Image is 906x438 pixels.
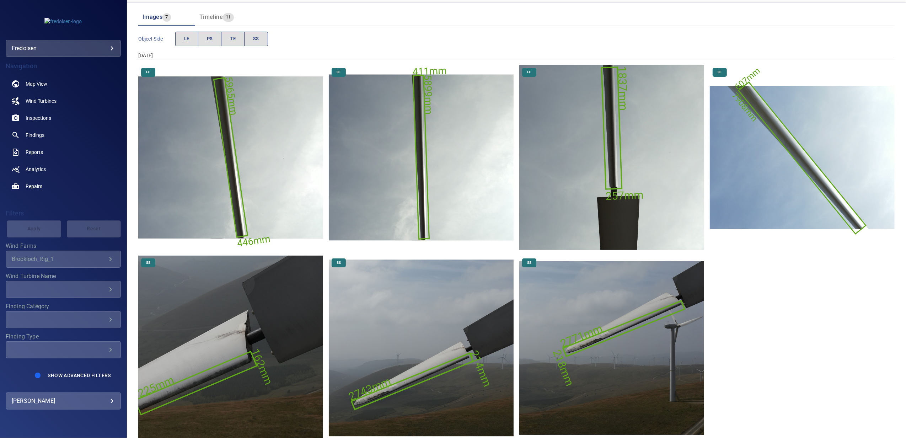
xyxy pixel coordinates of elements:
[26,97,57,105] span: Wind Turbines
[26,149,43,156] span: Reports
[6,92,121,109] a: windturbines noActive
[6,178,121,195] a: repairs noActive
[6,281,121,298] div: Wind Turbine Name
[6,210,121,217] h4: Filters
[6,251,121,268] div: Wind Farms
[332,70,345,75] span: LE
[221,32,245,46] button: TE
[332,260,345,265] span: SS
[523,70,535,75] span: LE
[6,40,121,57] div: fredolsen
[26,132,44,139] span: Findings
[519,65,704,250] img: Brockloch_Rig_1/P02/2025-07-24-1/2025-07-24-1/image25wp28.jpg
[6,243,121,249] label: Wind Farms
[6,109,121,127] a: inspections noActive
[253,35,259,43] span: SS
[142,70,154,75] span: LE
[523,260,536,265] span: SS
[230,35,236,43] span: TE
[143,14,162,20] span: Images
[199,14,223,20] span: Timeline
[175,32,198,46] button: LE
[710,65,895,250] img: Brockloch_Rig_1/P02/2025-07-24-1/2025-07-24-1/image28wp31.jpg
[175,32,268,46] div: objectSide
[26,80,47,87] span: Map View
[44,18,82,25] img: fredolsen-logo
[244,32,268,46] button: SS
[207,35,213,43] span: PS
[6,304,121,309] label: Finding Category
[6,311,121,328] div: Finding Category
[138,35,175,42] span: Object Side
[138,65,323,250] img: Brockloch_Rig_1/P02/2025-07-24-1/2025-07-24-1/image27wp30.jpg
[6,161,121,178] a: analytics noActive
[713,70,726,75] span: LE
[329,65,514,250] img: Brockloch_Rig_1/P02/2025-07-24-1/2025-07-24-1/image26wp29.jpg
[6,341,121,358] div: Finding Type
[26,183,42,190] span: Repairs
[142,260,155,265] span: SS
[223,13,234,21] span: 11
[43,370,115,381] button: Show Advanced Filters
[6,127,121,144] a: findings noActive
[26,114,51,122] span: Inspections
[6,273,121,279] label: Wind Turbine Name
[6,75,121,92] a: map noActive
[26,166,46,173] span: Analytics
[162,13,171,21] span: 7
[6,144,121,161] a: reports noActive
[198,32,222,46] button: PS
[138,52,895,59] div: [DATE]
[6,63,121,70] h4: Navigation
[6,334,121,340] label: Finding Type
[12,43,115,54] div: fredolsen
[12,256,106,262] div: Brockloch_Rig_1
[48,373,111,378] span: Show Advanced Filters
[12,395,115,407] div: [PERSON_NAME]
[184,35,189,43] span: LE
